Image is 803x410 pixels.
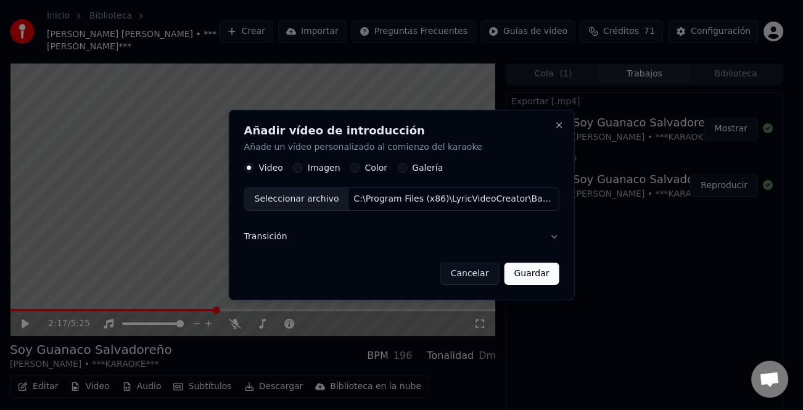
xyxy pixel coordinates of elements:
[365,164,388,173] label: Color
[244,125,559,136] h2: Añadir vídeo de introducción
[412,164,443,173] label: Galería
[259,164,283,173] label: Video
[245,189,349,211] div: Seleccionar archivo
[308,164,340,173] label: Imagen
[440,263,500,285] button: Cancelar
[244,141,559,154] p: Añade un vídeo personalizado al comienzo del karaoke
[504,263,559,285] button: Guardar
[244,221,559,253] button: Transición
[348,194,558,206] div: C:\Program Files (x86)\LyricVideoCreator\Backgrounds\Fire.mp4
